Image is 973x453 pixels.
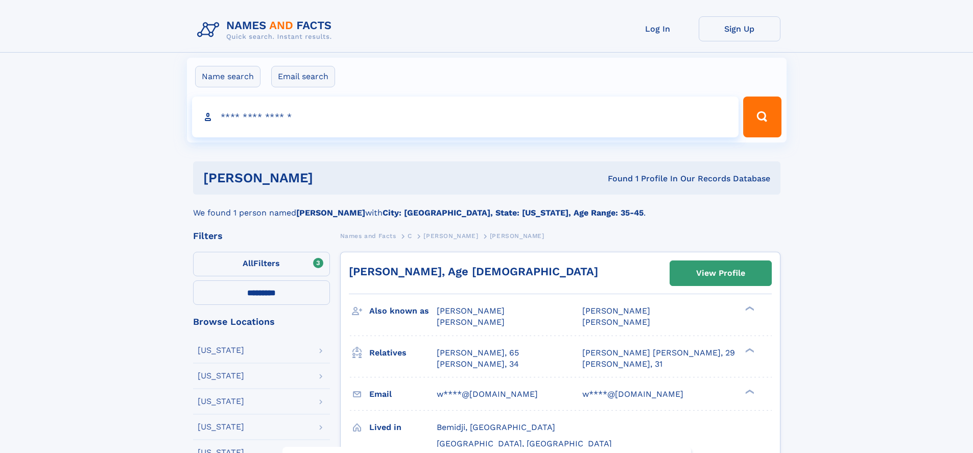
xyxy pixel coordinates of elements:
[582,306,650,316] span: [PERSON_NAME]
[193,317,330,326] div: Browse Locations
[617,16,699,41] a: Log In
[437,359,519,370] a: [PERSON_NAME], 34
[203,172,461,184] h1: [PERSON_NAME]
[198,397,244,406] div: [US_STATE]
[437,439,612,448] span: [GEOGRAPHIC_DATA], [GEOGRAPHIC_DATA]
[743,97,781,137] button: Search Button
[369,344,437,362] h3: Relatives
[369,302,437,320] h3: Also known as
[193,231,330,241] div: Filters
[437,347,519,359] a: [PERSON_NAME], 65
[193,195,780,219] div: We found 1 person named with .
[437,306,505,316] span: [PERSON_NAME]
[696,261,745,285] div: View Profile
[437,422,555,432] span: Bemidji, [GEOGRAPHIC_DATA]
[582,347,735,359] a: [PERSON_NAME] [PERSON_NAME], 29
[369,386,437,403] h3: Email
[423,232,478,240] span: [PERSON_NAME]
[192,97,739,137] input: search input
[296,208,365,218] b: [PERSON_NAME]
[743,388,755,395] div: ❯
[198,346,244,354] div: [US_STATE]
[699,16,780,41] a: Sign Up
[369,419,437,436] h3: Lived in
[408,229,412,242] a: C
[490,232,544,240] span: [PERSON_NAME]
[460,173,770,184] div: Found 1 Profile In Our Records Database
[423,229,478,242] a: [PERSON_NAME]
[340,229,396,242] a: Names and Facts
[670,261,771,285] a: View Profile
[243,258,253,268] span: All
[743,305,755,312] div: ❯
[198,423,244,431] div: [US_STATE]
[198,372,244,380] div: [US_STATE]
[195,66,260,87] label: Name search
[582,359,662,370] a: [PERSON_NAME], 31
[408,232,412,240] span: C
[193,252,330,276] label: Filters
[437,317,505,327] span: [PERSON_NAME]
[193,16,340,44] img: Logo Names and Facts
[271,66,335,87] label: Email search
[349,265,598,278] a: [PERSON_NAME], Age [DEMOGRAPHIC_DATA]
[383,208,644,218] b: City: [GEOGRAPHIC_DATA], State: [US_STATE], Age Range: 35-45
[582,317,650,327] span: [PERSON_NAME]
[743,347,755,353] div: ❯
